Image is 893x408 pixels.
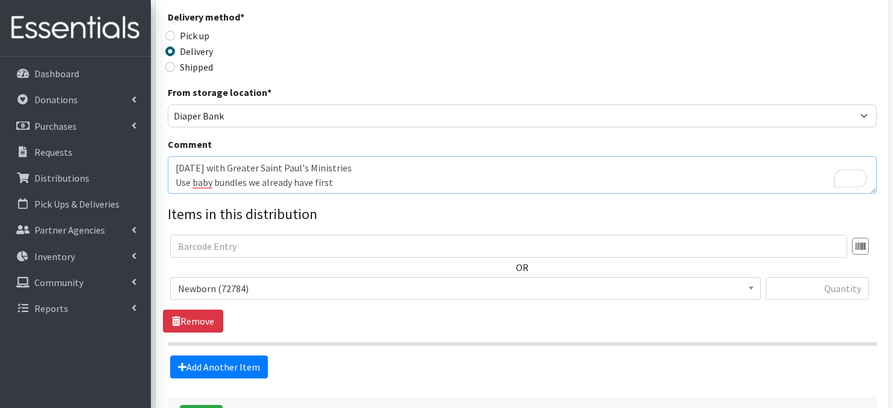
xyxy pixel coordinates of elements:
[168,85,272,100] label: From storage location
[5,166,146,190] a: Distributions
[34,146,72,158] p: Requests
[516,260,529,275] label: OR
[766,277,869,300] input: Quantity
[168,137,212,151] label: Comment
[34,172,89,184] p: Distributions
[240,11,244,23] abbr: required
[34,120,77,132] p: Purchases
[5,8,146,48] img: HumanEssentials
[180,28,209,43] label: Pick up
[5,192,146,216] a: Pick Ups & Deliveries
[5,296,146,320] a: Reports
[168,10,345,28] legend: Delivery method
[170,355,268,378] a: Add Another Item
[267,86,272,98] abbr: required
[34,250,75,263] p: Inventory
[5,270,146,295] a: Community
[180,60,213,74] label: Shipped
[163,310,223,333] a: Remove
[34,276,83,288] p: Community
[5,140,146,164] a: Requests
[178,280,753,297] span: Newborn (72784)
[34,302,68,314] p: Reports
[5,62,146,86] a: Dashboard
[168,156,877,194] textarea: To enrich screen reader interactions, please activate Accessibility in Grammarly extension settings
[5,218,146,242] a: Partner Agencies
[170,235,847,258] input: Barcode Entry
[180,44,213,59] label: Delivery
[34,198,119,210] p: Pick Ups & Deliveries
[5,88,146,112] a: Donations
[168,203,877,225] legend: Items in this distribution
[5,114,146,138] a: Purchases
[170,277,761,300] span: Newborn (72784)
[34,224,105,236] p: Partner Agencies
[34,68,79,80] p: Dashboard
[5,244,146,269] a: Inventory
[34,94,78,106] p: Donations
